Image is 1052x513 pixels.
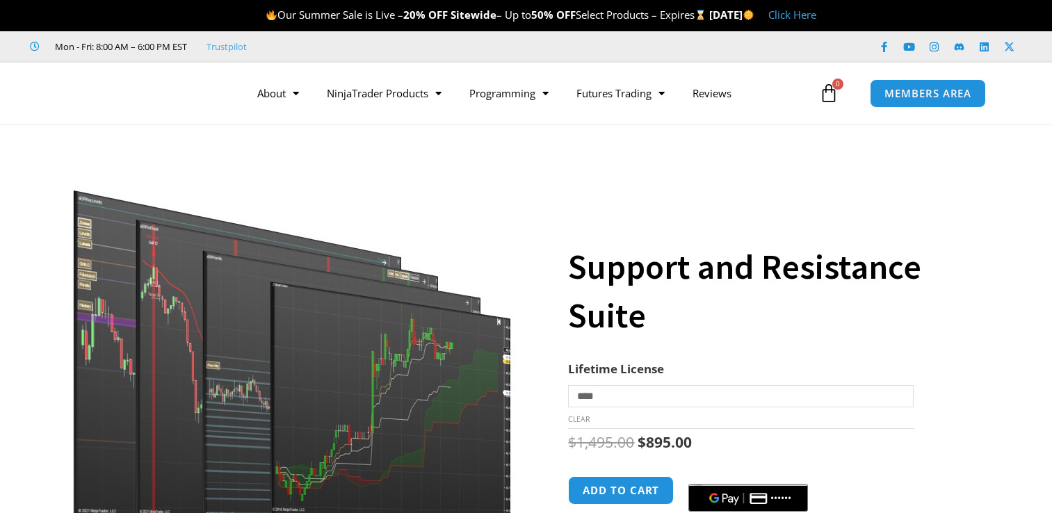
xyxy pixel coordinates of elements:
[798,73,859,113] a: 0
[832,79,843,90] span: 0
[243,77,816,109] nav: Menu
[884,88,971,99] span: MEMBERS AREA
[568,414,590,424] a: Clear options
[51,68,200,118] img: LogoAI | Affordable Indicators – NinjaTrader
[709,8,754,22] strong: [DATE]
[243,77,313,109] a: About
[870,79,986,108] a: MEMBERS AREA
[771,494,792,503] text: ••••••
[51,38,187,55] span: Mon - Fri: 8:00 AM – 6:00 PM EST
[563,77,679,109] a: Futures Trading
[403,8,448,22] strong: 20% OFF
[451,8,496,22] strong: Sitewide
[266,10,277,20] img: 🔥
[638,432,646,452] span: $
[207,38,247,55] a: Trustpilot
[531,8,576,22] strong: 50% OFF
[679,77,745,109] a: Reviews
[568,361,664,377] label: Lifetime License
[695,10,706,20] img: ⌛
[638,432,692,452] bdi: 895.00
[768,8,816,22] a: Click Here
[568,432,634,452] bdi: 1,495.00
[455,77,563,109] a: Programming
[313,77,455,109] a: NinjaTrader Products
[743,10,754,20] img: 🌞
[568,476,674,505] button: Add to cart
[266,8,709,22] span: Our Summer Sale is Live – – Up to Select Products – Expires
[568,432,576,452] span: $
[686,474,811,475] iframe: Secure payment input frame
[568,243,974,340] h1: Support and Resistance Suite
[688,484,808,512] button: Buy with GPay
